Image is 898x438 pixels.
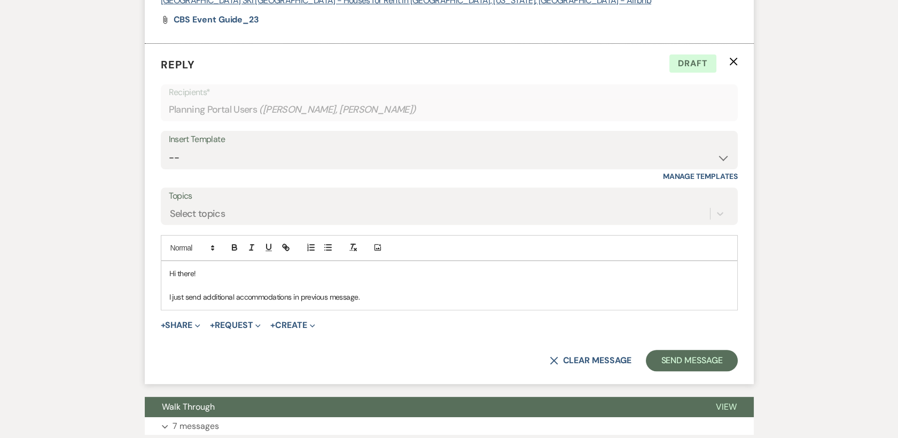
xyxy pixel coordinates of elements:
button: Request [210,321,261,330]
button: View [699,397,754,417]
span: + [210,321,215,330]
p: 7 messages [173,419,219,433]
span: CBS Event Guide_23 [174,14,260,25]
span: Walk Through [162,401,215,412]
span: + [161,321,166,330]
button: Clear message [550,356,631,365]
div: Select topics [170,207,225,221]
span: Draft [669,54,716,73]
button: Share [161,321,201,330]
a: CBS Event Guide_23 [174,15,260,24]
button: Create [270,321,315,330]
p: Recipients* [169,85,730,99]
div: Insert Template [169,132,730,147]
span: View [716,401,737,412]
span: Reply [161,58,195,72]
p: I just send additional accommodations in previous message. [169,291,729,303]
div: Planning Portal Users [169,99,730,120]
button: Walk Through [145,397,699,417]
button: 7 messages [145,417,754,435]
p: Hi there! [169,268,729,279]
button: Send Message [646,350,737,371]
span: ( [PERSON_NAME], [PERSON_NAME] ) [259,103,416,117]
label: Topics [169,189,730,204]
a: Manage Templates [663,171,738,181]
span: + [270,321,275,330]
